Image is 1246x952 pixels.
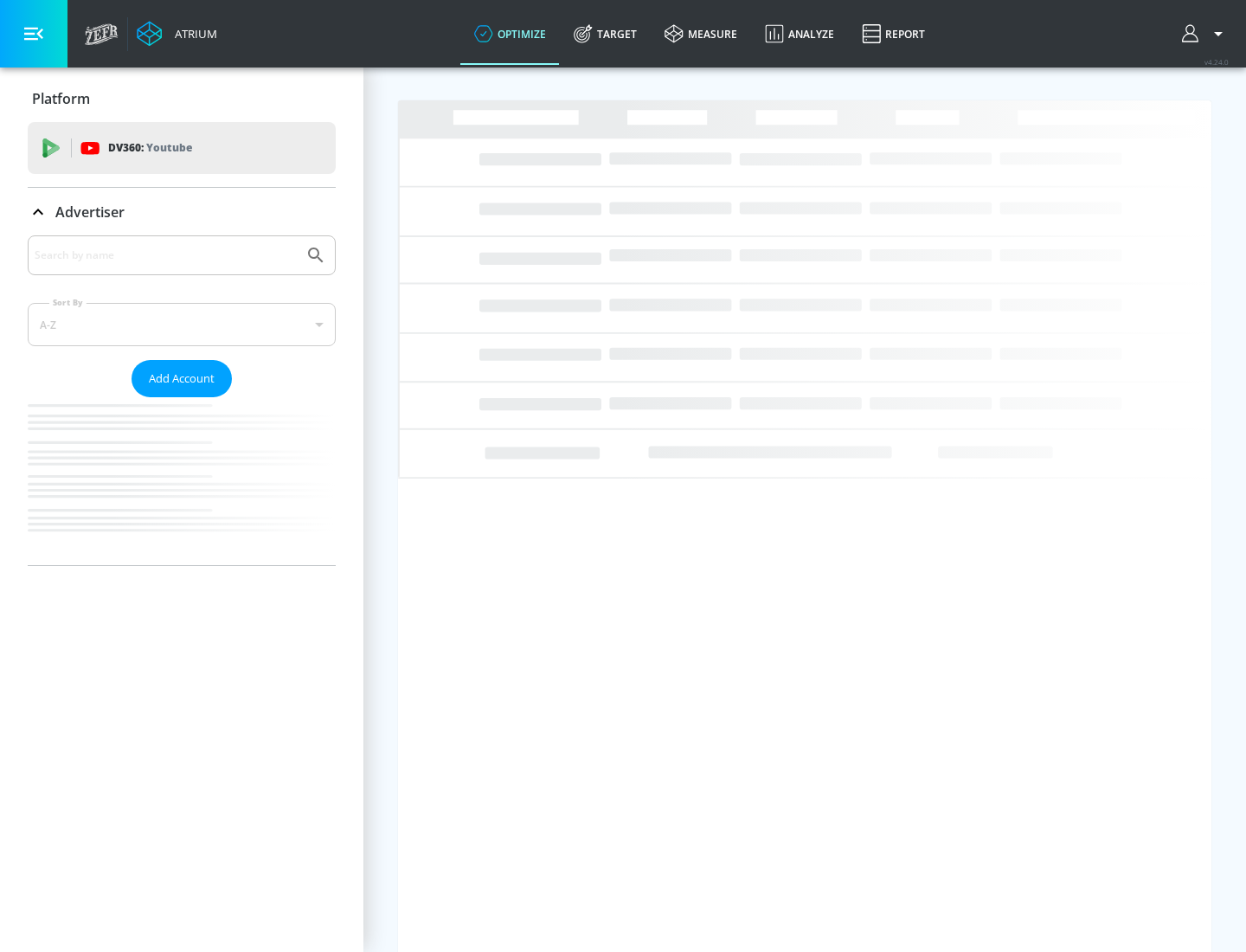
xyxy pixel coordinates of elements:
[28,303,336,346] div: A-Z
[651,3,751,65] a: measure
[35,244,297,267] input: Search by name
[137,21,217,47] a: Atrium
[149,369,215,389] span: Add Account
[49,297,87,308] label: Sort By
[1204,57,1229,67] span: v 4.24.0
[28,74,336,123] div: Platform
[460,3,560,65] a: optimize
[28,188,336,236] div: Advertiser
[751,3,848,65] a: Analyze
[168,26,217,42] div: Atrium
[848,3,939,65] a: Report
[28,397,336,565] nav: list of Advertiser
[560,3,651,65] a: Target
[146,138,192,157] p: Youtube
[132,360,232,397] button: Add Account
[28,235,336,565] div: Advertiser
[55,203,125,222] p: Advertiser
[108,138,192,158] p: DV360:
[32,89,90,108] p: Platform
[28,122,336,174] div: DV360: Youtube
